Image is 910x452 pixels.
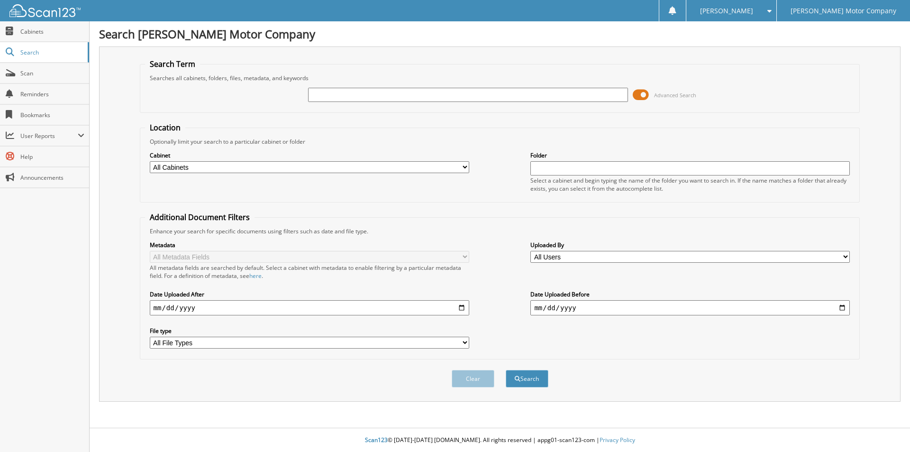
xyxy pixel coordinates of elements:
[20,69,84,77] span: Scan
[654,92,696,99] span: Advanced Search
[145,122,185,133] legend: Location
[530,151,850,159] label: Folder
[20,28,84,36] span: Cabinets
[150,151,469,159] label: Cabinet
[20,153,84,161] span: Help
[9,4,81,17] img: scan123-logo-white.svg
[150,264,469,280] div: All metadata fields are searched by default. Select a cabinet with metadata to enable filtering b...
[150,327,469,335] label: File type
[452,370,494,387] button: Clear
[249,272,262,280] a: here
[20,111,84,119] span: Bookmarks
[600,436,635,444] a: Privacy Policy
[365,436,388,444] span: Scan123
[700,8,753,14] span: [PERSON_NAME]
[145,59,200,69] legend: Search Term
[20,90,84,98] span: Reminders
[530,176,850,193] div: Select a cabinet and begin typing the name of the folder you want to search in. If the name match...
[530,290,850,298] label: Date Uploaded Before
[145,227,855,235] div: Enhance your search for specific documents using filters such as date and file type.
[99,26,901,42] h1: Search [PERSON_NAME] Motor Company
[90,429,910,452] div: © [DATE]-[DATE] [DOMAIN_NAME]. All rights reserved | appg01-scan123-com |
[530,241,850,249] label: Uploaded By
[20,48,83,56] span: Search
[791,8,896,14] span: [PERSON_NAME] Motor Company
[20,132,78,140] span: User Reports
[145,138,855,146] div: Optionally limit your search to a particular cabinet or folder
[150,241,469,249] label: Metadata
[506,370,548,387] button: Search
[150,300,469,315] input: start
[20,174,84,182] span: Announcements
[530,300,850,315] input: end
[150,290,469,298] label: Date Uploaded After
[145,212,255,222] legend: Additional Document Filters
[145,74,855,82] div: Searches all cabinets, folders, files, metadata, and keywords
